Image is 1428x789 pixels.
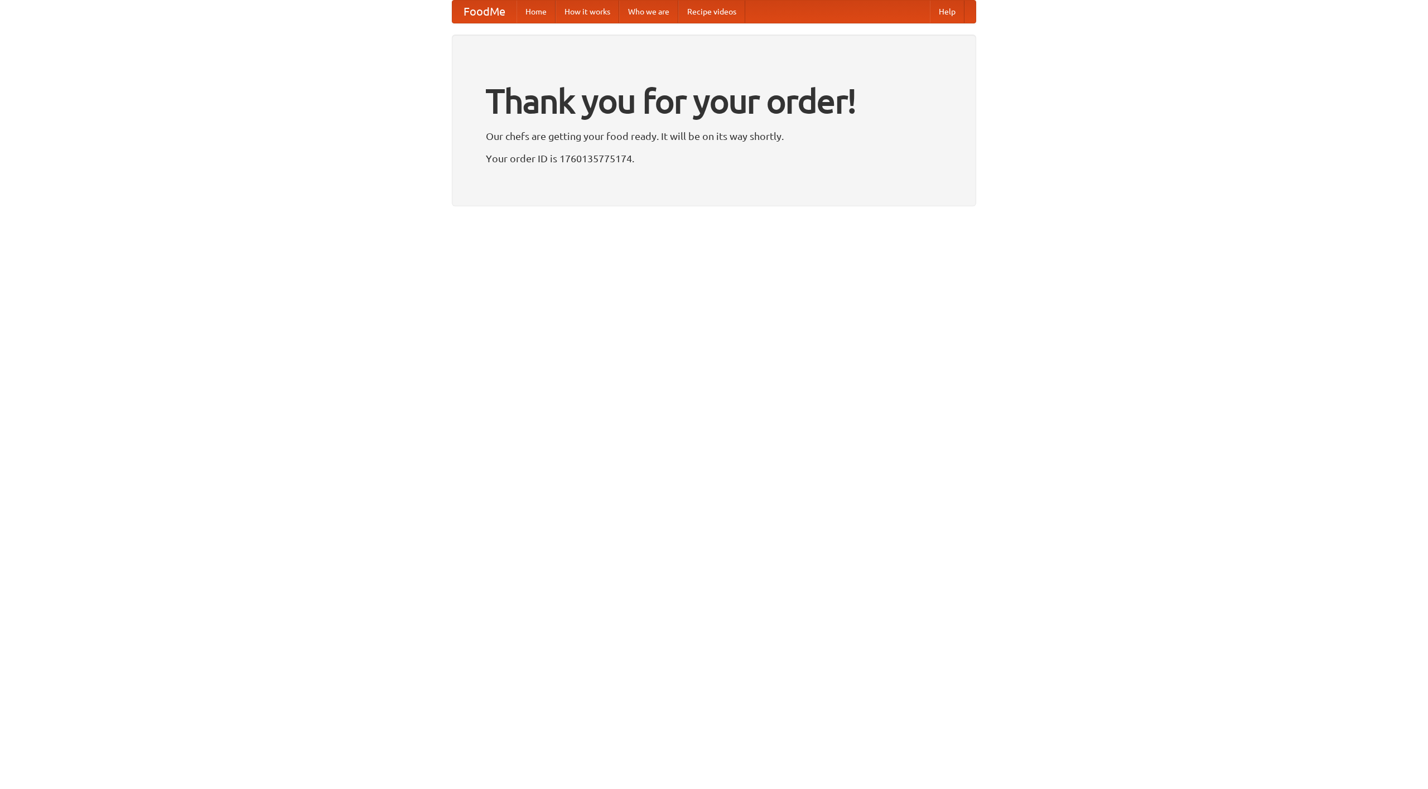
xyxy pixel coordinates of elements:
p: Our chefs are getting your food ready. It will be on its way shortly. [486,128,942,144]
h1: Thank you for your order! [486,74,942,128]
a: How it works [556,1,619,23]
a: FoodMe [452,1,517,23]
p: Your order ID is 1760135775174. [486,150,942,167]
a: Home [517,1,556,23]
a: Who we are [619,1,678,23]
a: Help [930,1,964,23]
a: Recipe videos [678,1,745,23]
